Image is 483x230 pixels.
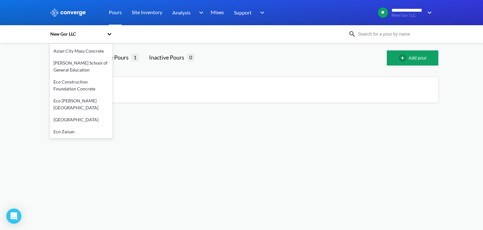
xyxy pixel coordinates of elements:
a: 2500m3 SuuriActive-Sensors in pour:0 [55,84,438,89]
span: 0 [187,53,195,61]
div: [GEOGRAPHIC_DATA] [50,114,113,126]
input: Search for a pour by name [356,31,432,37]
img: add-circle-outline.svg [399,54,409,62]
div: Eco Construction Foundation Concrete [50,76,113,95]
img: icon-search.svg [348,30,356,38]
div: Active Pours [97,53,131,62]
img: downArrow.svg [423,9,433,16]
span: New Gor LLC [391,13,423,18]
div: [PERSON_NAME] School of General Education [50,57,113,76]
button: Add pour [387,50,438,66]
img: downArrow.svg [256,9,266,16]
div: Eco Zaisan [50,126,113,138]
div: Inactive Pours [149,53,187,62]
span: 1 [131,53,139,61]
img: logo_ewhite.svg [50,9,86,17]
img: downArrow.svg [195,9,205,16]
div: Open Intercom Messenger [6,209,21,224]
div: Eco [PERSON_NAME][GEOGRAPHIC_DATA] [50,95,113,114]
div: Asian City Mass Concrete [50,45,113,57]
span: Support [234,9,252,16]
span: Analysis [172,9,191,16]
div: New Gor LLC [50,31,104,37]
div: Jiguur Grand New Life [50,138,113,150]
